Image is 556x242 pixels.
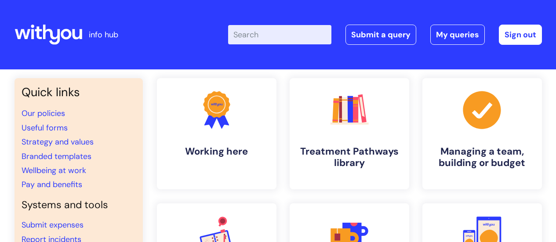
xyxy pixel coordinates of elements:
h4: Treatment Pathways library [297,146,402,169]
a: Useful forms [22,123,68,133]
a: My queries [430,25,485,45]
a: Working here [157,78,276,189]
h4: Systems and tools [22,199,136,211]
a: Branded templates [22,151,91,162]
a: Strategy and values [22,137,94,147]
div: | - [228,25,542,45]
a: Our policies [22,108,65,119]
a: Treatment Pathways library [290,78,409,189]
a: Submit expenses [22,220,84,230]
input: Search [228,25,331,44]
h3: Quick links [22,85,136,99]
a: Wellbeing at work [22,165,86,176]
a: Sign out [499,25,542,45]
h4: Managing a team, building or budget [429,146,535,169]
a: Submit a query [345,25,416,45]
a: Managing a team, building or budget [422,78,542,189]
p: info hub [89,28,118,42]
a: Pay and benefits [22,179,82,190]
h4: Working here [164,146,269,157]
